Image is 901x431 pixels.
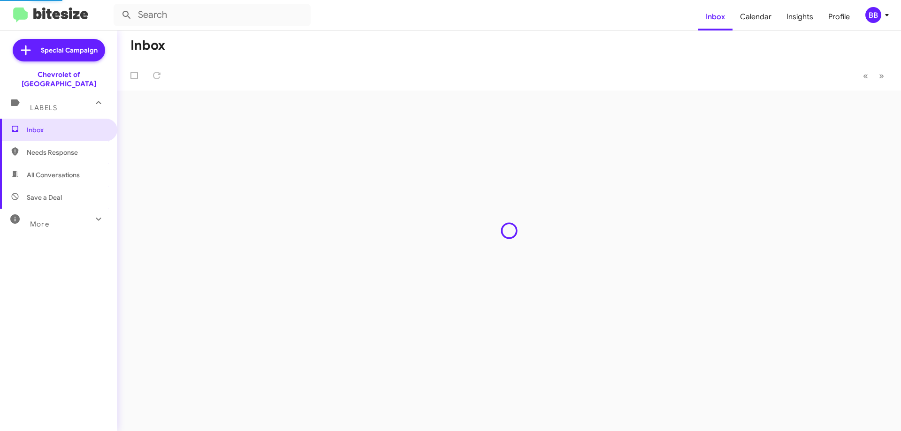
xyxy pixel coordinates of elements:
span: Needs Response [27,148,107,157]
span: Labels [30,104,57,112]
a: Calendar [733,3,779,30]
span: Special Campaign [41,45,98,55]
a: Profile [821,3,857,30]
nav: Page navigation example [858,66,890,85]
a: Special Campaign [13,39,105,61]
h1: Inbox [130,38,165,53]
a: Insights [779,3,821,30]
div: BB [865,7,881,23]
input: Search [114,4,311,26]
span: » [879,70,884,82]
button: Previous [857,66,874,85]
span: Inbox [27,125,107,135]
span: More [30,220,49,228]
button: Next [873,66,890,85]
a: Inbox [698,3,733,30]
span: Save a Deal [27,193,62,202]
span: « [863,70,868,82]
button: BB [857,7,891,23]
span: All Conversations [27,170,80,180]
